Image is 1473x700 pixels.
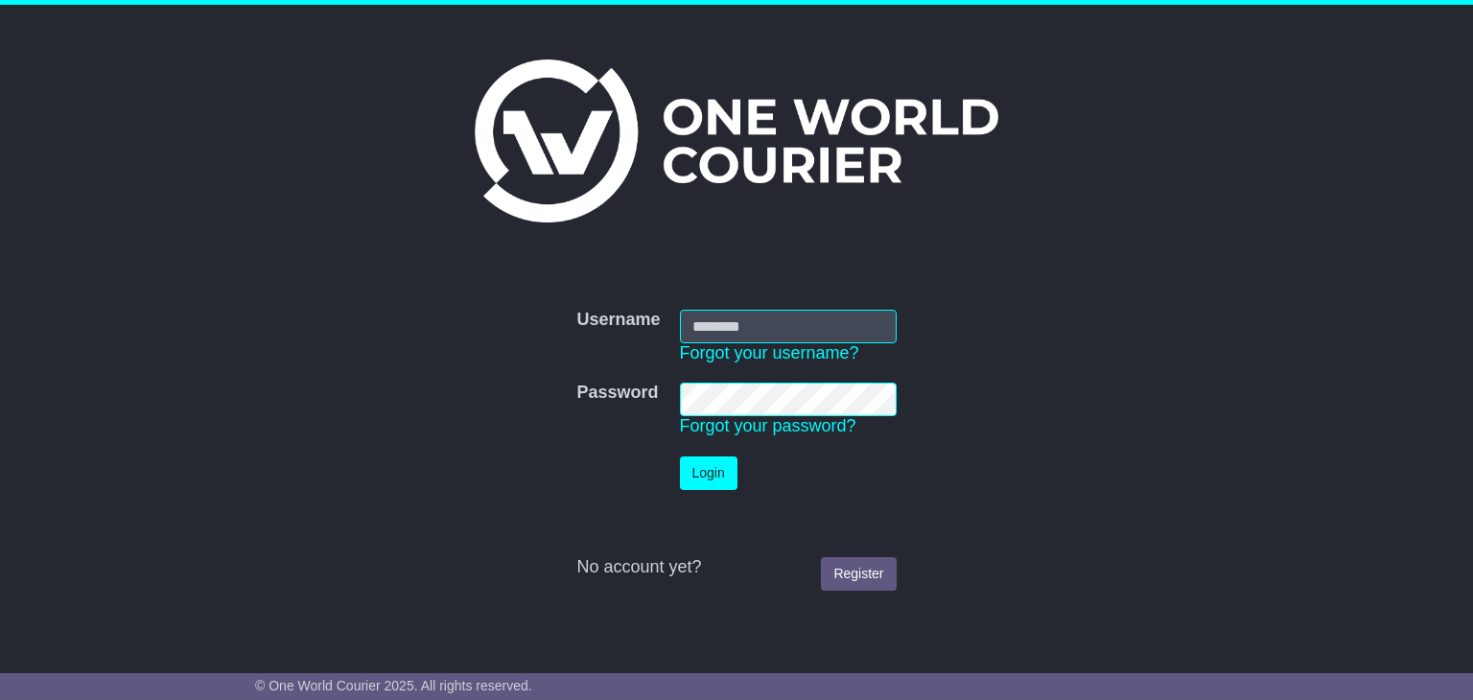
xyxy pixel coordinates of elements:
[680,343,859,362] a: Forgot your username?
[576,383,658,404] label: Password
[680,416,856,435] a: Forgot your password?
[255,678,532,693] span: © One World Courier 2025. All rights reserved.
[475,59,998,222] img: One World
[576,310,660,331] label: Username
[680,456,737,490] button: Login
[821,557,896,591] a: Register
[576,557,896,578] div: No account yet?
